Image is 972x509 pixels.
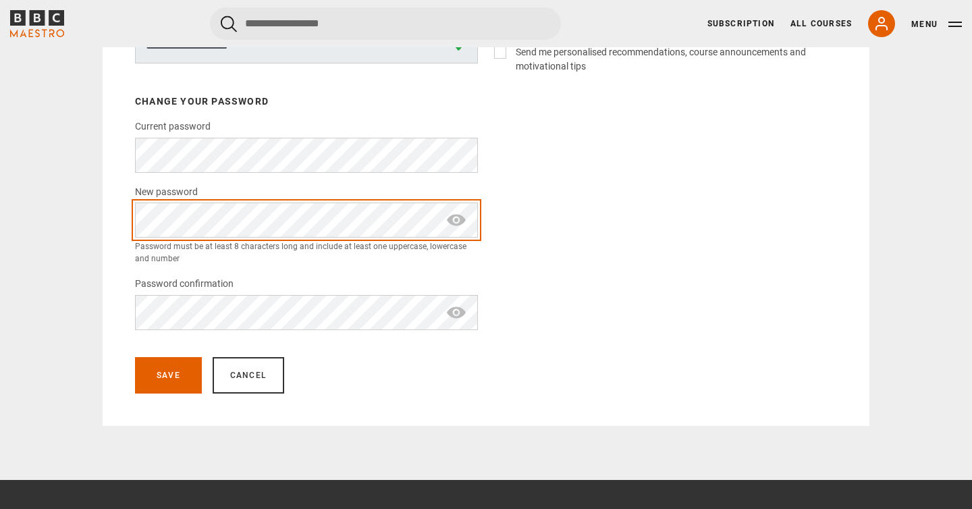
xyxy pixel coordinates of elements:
[790,18,852,30] a: All Courses
[10,10,64,37] svg: BBC Maestro
[446,295,467,330] span: show password
[135,96,478,107] h3: Change your password
[707,18,774,30] a: Subscription
[135,240,478,265] small: Password must be at least 8 characters long and include at least one uppercase, lowercase and number
[135,357,202,394] button: Save
[135,184,198,200] label: New password
[911,18,962,31] button: Toggle navigation
[510,45,837,74] label: Send me personalised recommendations, course announcements and motivational tips
[446,203,467,238] span: show password
[221,16,237,32] button: Submit the search query
[210,7,561,40] input: Search
[135,276,234,292] label: Password confirmation
[135,119,211,135] label: Current password
[213,357,284,394] a: Cancel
